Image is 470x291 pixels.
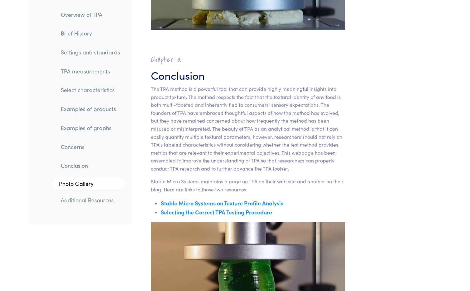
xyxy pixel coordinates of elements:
a: Examples of graphs [56,121,125,135]
a: Settings and standards [56,45,125,59]
a: Additional Resources [56,193,125,207]
a: Examples of products [56,102,125,116]
h3: Conclusion [151,67,345,82]
p: Stable Micro Systems maintains a page on TPA on their web site and another on their blog. Here ar... [151,177,345,193]
a: Brief History [56,26,125,41]
a: Stable Micro Systems on Texture Profile Analysis [161,199,283,207]
a: Concerns [56,140,125,154]
a: Photo Gallery [53,177,125,190]
a: Select characteristics [56,83,125,97]
a: Overview of TPA [56,7,125,22]
a: Selecting the Correct TPA Testing Procedure [161,208,272,216]
a: Conclusion [56,159,125,173]
p: The TPA method is a powerful tool that can provide highly meaningful insights into product textur... [151,85,345,173]
a: TPA measurements [56,64,125,78]
h2: Chapter IX [151,55,345,65]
